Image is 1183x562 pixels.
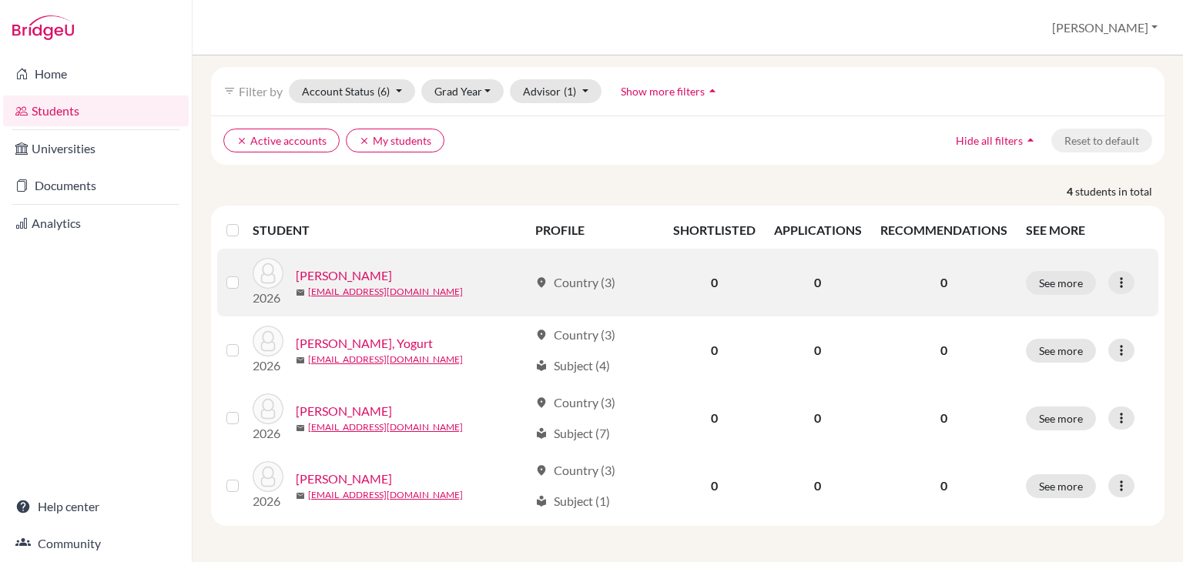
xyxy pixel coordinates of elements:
[608,79,733,103] button: Show more filtersarrow_drop_up
[1026,474,1096,498] button: See more
[296,491,305,500] span: mail
[1026,406,1096,430] button: See more
[296,470,392,488] a: [PERSON_NAME]
[535,492,610,510] div: Subject (1)
[765,384,871,452] td: 0
[621,85,705,98] span: Show more filters
[3,95,189,126] a: Students
[871,212,1017,249] th: RECOMMENDATIONS
[1023,132,1038,148] i: arrow_drop_up
[253,492,283,510] p: 2026
[765,452,871,520] td: 0
[535,326,615,344] div: Country (3)
[253,356,283,375] p: 2026
[880,409,1007,427] p: 0
[880,341,1007,360] p: 0
[296,402,392,420] a: [PERSON_NAME]
[346,129,444,152] button: clearMy students
[880,477,1007,495] p: 0
[943,129,1051,152] button: Hide all filtersarrow_drop_up
[253,212,526,249] th: STUDENT
[535,356,610,375] div: Subject (4)
[664,212,765,249] th: SHORTLISTED
[253,461,283,492] img: Lin, Pinky
[239,84,283,99] span: Filter by
[253,289,283,307] p: 2026
[535,396,548,409] span: location_on
[3,170,189,201] a: Documents
[664,316,765,384] td: 0
[535,495,548,507] span: local_library
[253,258,283,289] img: Lee, Joyce
[1045,13,1165,42] button: [PERSON_NAME]
[253,393,283,424] img: Lin, Jenny
[535,273,615,292] div: Country (3)
[765,316,871,384] td: 0
[308,420,463,434] a: [EMAIL_ADDRESS][DOMAIN_NAME]
[880,273,1007,292] p: 0
[296,266,392,285] a: [PERSON_NAME]
[3,208,189,239] a: Analytics
[510,79,602,103] button: Advisor(1)
[296,423,305,433] span: mail
[296,334,433,353] a: [PERSON_NAME], Yogurt
[664,452,765,520] td: 0
[223,85,236,97] i: filter_list
[359,135,370,146] i: clear
[223,129,340,152] button: clearActive accounts
[236,135,247,146] i: clear
[253,424,283,443] p: 2026
[535,427,548,440] span: local_library
[1017,212,1158,249] th: SEE MORE
[1051,129,1152,152] button: Reset to default
[12,15,74,40] img: Bridge-U
[535,329,548,341] span: location_on
[1026,271,1096,295] button: See more
[535,393,615,412] div: Country (3)
[3,528,189,559] a: Community
[956,134,1023,147] span: Hide all filters
[377,85,390,98] span: (6)
[705,83,720,99] i: arrow_drop_up
[3,59,189,89] a: Home
[308,488,463,502] a: [EMAIL_ADDRESS][DOMAIN_NAME]
[765,212,871,249] th: APPLICATIONS
[308,285,463,299] a: [EMAIL_ADDRESS][DOMAIN_NAME]
[535,424,610,443] div: Subject (7)
[765,249,871,316] td: 0
[535,464,548,477] span: location_on
[289,79,415,103] button: Account Status(6)
[296,288,305,297] span: mail
[1067,183,1075,199] strong: 4
[3,133,189,164] a: Universities
[664,384,765,452] td: 0
[1026,339,1096,363] button: See more
[535,461,615,480] div: Country (3)
[296,356,305,365] span: mail
[535,360,548,372] span: local_library
[664,249,765,316] td: 0
[526,212,664,249] th: PROFILE
[3,491,189,522] a: Help center
[535,276,548,289] span: location_on
[308,353,463,366] a: [EMAIL_ADDRESS][DOMAIN_NAME]
[564,85,576,98] span: (1)
[1075,183,1165,199] span: students in total
[253,326,283,356] img: Liang, Yogurt
[421,79,504,103] button: Grad Year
